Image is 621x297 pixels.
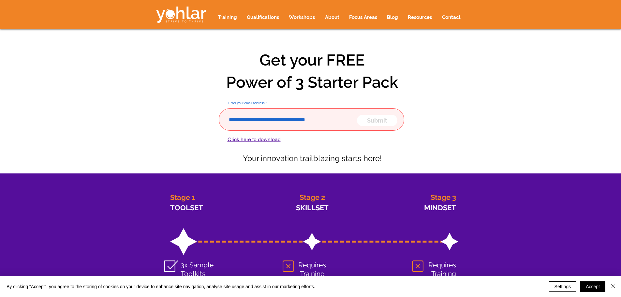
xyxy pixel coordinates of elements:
p: Contact [439,9,464,25]
nav: Site [213,9,466,25]
p: Qualifications [244,9,282,25]
span: TOOLSET [170,203,203,212]
button: Submit [357,115,397,126]
a: Qualifications [242,9,284,25]
button: Close [609,281,617,292]
span: By clicking “Accept”, you agree to the storing of cookies on your device to enhance site navigati... [7,284,315,290]
p: Blog [384,9,401,25]
p: Focus Areas [346,9,380,25]
p: Workshops [286,9,318,25]
button: Settings [549,281,577,292]
span: MINDSET [424,203,456,212]
button: Accept [580,281,605,292]
span: Click here to download [228,136,281,142]
span: Requires Training [298,261,326,278]
span: Stage 1 [170,193,195,201]
label: Enter your email address [219,102,404,105]
p: Resources [405,9,435,25]
span: Stage 2 [300,193,325,201]
div: Resources [403,9,437,25]
a: Training [213,9,242,25]
a: About [320,9,344,25]
span: Submit [367,116,387,125]
p: Training [215,9,240,25]
span: SKILLSET [296,203,329,212]
span: 3x Sample Toolkits Provided [181,261,214,287]
span: Get your FREE Power of 3 Starter Pack [226,51,398,91]
span: Stage 3 [431,193,456,201]
a: Workshops [284,9,320,25]
span: Your innovation trailblazing starts here! [243,154,382,163]
span: Requires Training [428,261,456,278]
img: Yohlar - Strive to Thrive logo [156,7,206,23]
p: About [322,9,343,25]
a: Blog [382,9,403,25]
a: Contact [437,9,466,25]
img: Close [609,282,617,290]
div: Focus Areas [344,9,382,25]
